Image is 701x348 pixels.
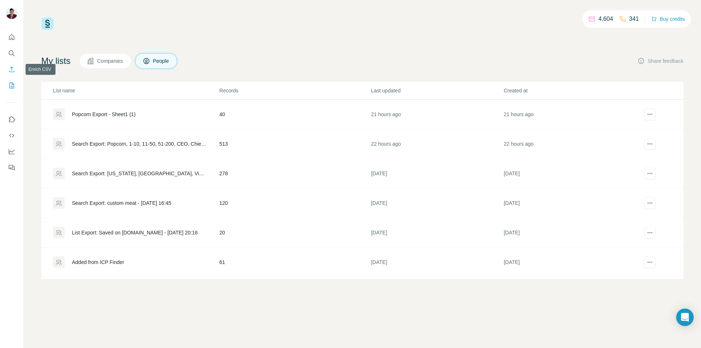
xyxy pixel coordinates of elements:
[6,31,18,44] button: Quick start
[219,100,371,129] td: 40
[503,218,636,248] td: [DATE]
[371,100,503,129] td: 21 hours ago
[219,159,371,188] td: 278
[503,159,636,188] td: [DATE]
[6,129,18,142] button: Use Surfe API
[503,248,636,277] td: [DATE]
[72,140,207,148] div: Search Export: Popcorn, 1-10, 11-50, 51-200, CEO, Chief Executive Officer, Founder, Owner, Purcha...
[644,197,656,209] button: actions
[219,218,371,248] td: 20
[72,199,171,207] div: Search Export: custom meat - [DATE] 16:45
[6,47,18,60] button: Search
[41,55,70,67] h4: My lists
[676,309,694,326] div: Open Intercom Messenger
[219,277,371,307] td: 0
[6,63,18,76] button: Enrich CSV
[371,277,503,307] td: [DATE]
[371,159,503,188] td: [DATE]
[41,18,54,30] img: Surfe Logo
[6,161,18,174] button: Feedback
[371,218,503,248] td: [DATE]
[219,188,371,218] td: 120
[598,15,613,23] p: 4,604
[72,229,198,236] div: List Export: Saved on [DOMAIN_NAME] - [DATE] 20:16
[153,57,170,65] span: People
[503,277,636,307] td: [DATE]
[503,100,636,129] td: 21 hours ago
[644,256,656,268] button: actions
[644,168,656,179] button: actions
[371,87,503,94] p: Last updated
[53,87,219,94] p: List name
[219,248,371,277] td: 61
[651,14,685,24] button: Buy credits
[6,145,18,158] button: Dashboard
[97,57,124,65] span: Companies
[6,113,18,126] button: Use Surfe on LinkedIn
[504,87,636,94] p: Created at
[503,129,636,159] td: 22 hours ago
[629,15,639,23] p: 341
[371,188,503,218] td: [DATE]
[644,227,656,238] button: actions
[219,129,371,159] td: 513
[72,259,124,266] div: Added from ICP Finder
[72,170,207,177] div: Search Export: [US_STATE], [GEOGRAPHIC_DATA], Vineyard Manager, Viticulturist, Vineyard Owner, [U...
[72,111,135,118] div: Popcorn Export - Sheet1 (1)
[637,57,683,65] button: Share feedback
[371,129,503,159] td: 22 hours ago
[644,108,656,120] button: actions
[503,188,636,218] td: [DATE]
[6,7,18,19] img: Avatar
[371,248,503,277] td: [DATE]
[6,79,18,92] button: My lists
[644,138,656,150] button: actions
[219,87,370,94] p: Records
